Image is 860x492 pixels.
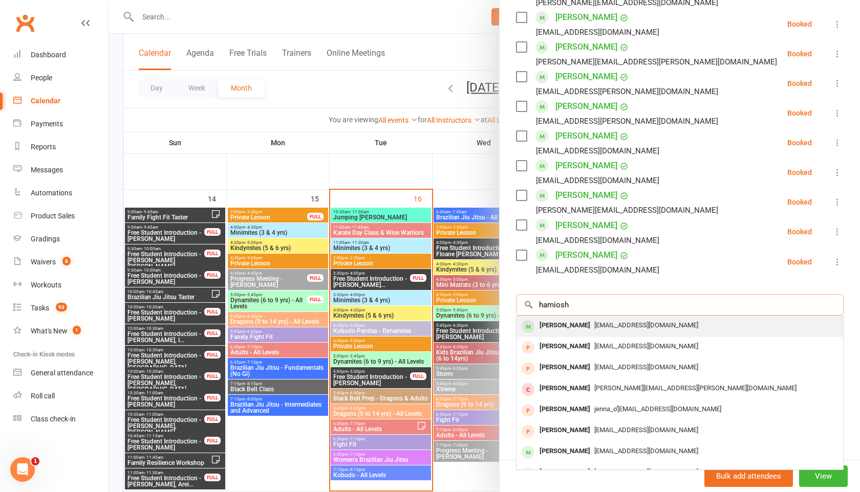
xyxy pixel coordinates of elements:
span: [EMAIL_ADDRESS][DOMAIN_NAME] [594,447,698,455]
div: [PERSON_NAME][EMAIL_ADDRESS][DOMAIN_NAME] [536,204,718,217]
div: [EMAIL_ADDRESS][PERSON_NAME][DOMAIN_NAME] [536,115,718,128]
a: Class kiosk mode [13,408,108,431]
div: Workouts [31,281,61,289]
div: [EMAIL_ADDRESS][DOMAIN_NAME] [536,263,659,277]
div: What's New [31,327,68,335]
span: 1 [73,326,81,334]
a: [PERSON_NAME] [555,158,617,174]
div: Dashboard [31,51,66,59]
span: [EMAIL_ADDRESS][DOMAIN_NAME] [594,468,698,476]
div: [PERSON_NAME] [535,318,594,333]
div: Tasks [31,304,49,312]
a: Clubworx [12,10,38,36]
div: Product Sales [31,212,75,220]
div: Automations [31,189,72,197]
div: [PERSON_NAME] [535,423,594,438]
div: Gradings [31,235,60,243]
span: [EMAIL_ADDRESS][DOMAIN_NAME] [594,321,698,329]
a: Roll call [13,385,108,408]
div: [EMAIL_ADDRESS][DOMAIN_NAME] [536,144,659,158]
div: Roll call [31,392,55,400]
a: Tasks 93 [13,297,108,320]
button: Bulk add attendees [704,465,793,487]
a: People [13,66,108,90]
a: [PERSON_NAME] [555,217,617,234]
a: Automations [13,182,108,205]
div: Booked [787,198,812,206]
div: [PERSON_NAME] [535,339,594,354]
a: [PERSON_NAME] [555,39,617,55]
a: [PERSON_NAME] [555,98,617,115]
a: Reports [13,136,108,159]
div: [PERSON_NAME] [535,444,594,459]
a: [PERSON_NAME] [555,187,617,204]
span: 1 [31,457,39,465]
span: [EMAIL_ADDRESS][DOMAIN_NAME] [594,363,698,371]
a: Product Sales [13,205,108,228]
div: Booked [787,258,812,265]
div: Booked [787,139,812,146]
a: Payments [13,113,108,136]
div: member [522,467,534,480]
span: [EMAIL_ADDRESS][DOMAIN_NAME] [594,426,698,434]
a: Gradings [13,228,108,251]
div: Payments [31,120,63,128]
div: Reports [31,143,56,151]
div: Booked [787,228,812,235]
a: Calendar [13,90,108,113]
div: Messages [31,166,63,174]
div: Calendar [31,97,60,105]
iframe: Intercom live chat [10,457,35,482]
div: Booked [787,20,812,28]
div: [EMAIL_ADDRESS][PERSON_NAME][DOMAIN_NAME] [536,85,718,98]
div: member [522,320,534,333]
div: Booked [787,50,812,57]
a: [PERSON_NAME] [555,247,617,263]
a: What's New1 [13,320,108,343]
span: [PERSON_NAME][EMAIL_ADDRESS][PERSON_NAME][DOMAIN_NAME] [594,384,797,392]
div: Class check-in [31,415,76,423]
div: Waivers [31,258,56,266]
div: [PERSON_NAME] [535,402,594,417]
a: Dashboard [13,43,108,66]
div: [PERSON_NAME] [535,381,594,396]
div: People [31,74,52,82]
div: General attendance [31,369,93,377]
a: Workouts [13,274,108,297]
div: [EMAIL_ADDRESS][DOMAIN_NAME] [536,174,659,187]
div: prospect [522,341,534,354]
div: Booked [787,80,812,87]
div: prospect [522,362,534,375]
a: [PERSON_NAME] [555,128,617,144]
div: [EMAIL_ADDRESS][DOMAIN_NAME] [536,26,659,39]
div: [EMAIL_ADDRESS][DOMAIN_NAME] [536,234,659,247]
div: [PERSON_NAME][EMAIL_ADDRESS][PERSON_NAME][DOMAIN_NAME] [536,55,777,69]
a: General attendance kiosk mode [13,362,108,385]
input: Search to add attendees [516,294,844,316]
div: prospect [522,425,534,438]
span: 93 [56,303,67,311]
span: [EMAIL_ADDRESS][DOMAIN_NAME] [594,342,698,350]
div: prospect [522,404,534,417]
div: [PERSON_NAME] [535,360,594,375]
div: [PERSON_NAME] [535,465,594,480]
div: member [522,383,534,396]
div: member [522,446,534,459]
button: View [799,465,848,487]
div: Booked [787,169,812,176]
span: jenna_o'[EMAIL_ADDRESS][DOMAIN_NAME] [594,405,721,413]
div: Booked [787,109,812,117]
a: [PERSON_NAME] [555,9,617,26]
span: 8 [62,257,71,265]
a: Messages [13,159,108,182]
a: Waivers 8 [13,251,108,274]
a: [PERSON_NAME] [555,69,617,85]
